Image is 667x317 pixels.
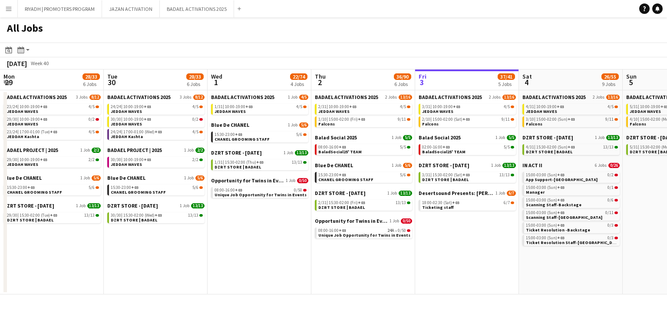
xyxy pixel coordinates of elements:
div: BADAEL ACTIVATIONS 20251 Job4/51/31|10:00-19:00+034/5JEDDAH WAVES [211,94,308,122]
span: +03 [358,116,365,122]
span: 1 Job [392,163,401,168]
span: JEDDAH WAVES [7,162,38,167]
span: 1/31 [215,160,224,165]
a: 4/31|15:30-02:00 (Sun)+0313/13DZRT STORE | BADAEL [526,144,618,154]
a: BADAEL ACTIVATIONS 20252 Jobs13/16 [522,94,620,100]
span: 0/2 [192,117,198,122]
span: +03 [40,116,47,122]
span: 13/16 [606,95,620,100]
span: 9/11 [502,117,510,122]
span: 13/13 [606,135,620,140]
span: 17:00-01:00 (Wed) [123,130,162,134]
span: Falcons [318,121,335,127]
span: DZRT STORE | BADAEL [422,177,469,182]
span: 13/13 [295,150,308,155]
span: 24/24 [111,105,122,109]
span: | [638,104,639,109]
span: 8/12 [89,95,101,100]
a: 15:00-03:00 (Sun)+030/6Scanning Staff-Backstage [526,197,618,207]
span: +03 [568,144,575,150]
span: 15:00-03:00 (Sun) [526,198,565,202]
span: 13/13 [603,145,614,149]
span: | [17,129,19,135]
span: | [17,104,19,109]
div: DZRT STORE - [DATE]1 Job13/134/31|15:30-02:00 (Sun)+0313/13DZRT STORE | BADAEL [522,134,620,162]
span: | [534,116,535,122]
span: +03 [144,116,151,122]
span: Balad Social 2025 [419,134,461,141]
span: 1 Job [595,135,604,140]
span: DZRT STORE | BADAEL [215,164,261,170]
span: 4/5 [192,130,198,134]
span: 10:00-19:00 [20,117,47,122]
span: 17:00-01:00 (Tue) [20,130,57,134]
a: 3/31|15:30-02:00 (Sat)+0313/13DZRT STORE | BADAEL [422,172,514,182]
span: 2/31 [318,105,328,109]
span: JEDDAH WAVES [318,109,350,114]
div: BADAEL ACTIVATIONS 20252 Jobs13/163/31|10:00-19:00+034/5JEDDAH WAVES2/10|15:00-02:00 (Sat)+039/11... [419,94,516,134]
div: BADAEL PROJECT | 20251 Job2/229/30|10:00-19:00+032/2JEDDAH WAVES [3,147,101,175]
span: 4/5 [89,130,95,134]
span: +03 [557,172,565,178]
span: +03 [235,132,242,137]
a: Balad Social 20251 Job5/5 [419,134,516,141]
span: 08:00-16:00 [215,188,242,192]
span: 9/11 [398,117,406,122]
div: BADAEL ACTIVATIONS 20252 Jobs13/164/31|10:00-19:00+034/5JEDDAH WAVES3/10|15:00-02:00 (Sun)+039/11... [522,94,620,134]
span: | [638,116,639,122]
span: CHANEL GROOMING STAFF [7,189,62,195]
button: RIYADH | PROMOTERS PROGRAM [18,0,102,17]
span: DZRT STORE - OCTOBER25 [211,149,262,156]
span: JEDDAH WAVES [111,109,142,114]
span: 4/5 [192,105,198,109]
span: 15:00-03:00 (Sun) [526,185,565,190]
span: 15:00-02:00 (Sun) [536,117,575,122]
a: 15:00-03:00 (Sun)+030/2App Support-[GEOGRAPHIC_DATA] [526,172,618,182]
span: | [223,159,224,165]
span: 10:00-19:00 [123,158,151,162]
a: 24/24|10:00-19:00+034/5JEDDAH WAVES [111,104,203,114]
span: 10:00-19:00 [123,105,151,109]
span: | [223,104,224,109]
span: 5/31 [630,145,639,149]
span: 23/24 [7,130,19,134]
span: 6/7 [507,191,516,196]
span: +03 [568,116,575,122]
button: JAZAN ACTIVATION [102,0,160,17]
span: 1 Job [80,175,90,181]
span: +03 [235,187,242,193]
a: Blue De CHANEL1 Job5/6 [3,175,101,181]
span: +03 [245,104,253,109]
span: 5/6 [299,122,308,128]
span: Falcons [630,121,646,127]
span: 1/31 [215,105,224,109]
span: JEDDAH Kashta [111,134,143,139]
span: 4/5 [608,105,614,109]
span: 2 Jobs [385,95,397,100]
span: 4/31 [526,145,535,149]
span: 0/26 [608,163,620,168]
div: DZRT STORE - [DATE]1 Job13/131/31|15:30-02:00 (Thu)+0313/13DZRT STORE | BADAEL [211,149,308,177]
span: BADAEL ACTIVATIONS 2025 [211,94,274,100]
span: 3 Jobs [180,95,192,100]
span: +03 [256,159,264,165]
span: 15:30-02:00 (Thu) [225,160,264,165]
span: 5/6 [92,175,101,181]
span: Falcons [422,121,439,127]
span: 15:30-23:00 [7,185,35,190]
span: +03 [462,116,470,122]
span: 0/6 [608,198,614,202]
span: 5/6 [296,132,302,137]
span: 10:00-19:00 [123,117,151,122]
span: 15:00-02:00 (Fri) [329,117,365,122]
span: Opportunity for Twins in Events [211,177,284,184]
a: 2/31|15:30-02:00 (Fri)+0313/13DZRT STORE | BADAEL [318,200,410,210]
span: 5/6 [192,185,198,190]
a: 15:30-23:00+035/6CHANEL GROOMING STAFF [215,132,307,142]
a: 2/10|15:00-02:00 (Sat)+039/11Falcons [422,116,514,126]
span: 15:30-02:00 (Sat) [433,173,470,177]
span: DZRT STORE - OCTOBER25 [419,162,469,168]
a: BADAEL ACTIVATIONS 20252 Jobs13/16 [419,94,516,100]
a: Blue De CHANEL1 Job5/6 [107,175,205,181]
a: 23/24|17:00-01:00 (Tue)+034/5JEDDAH Kashta [7,129,99,139]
